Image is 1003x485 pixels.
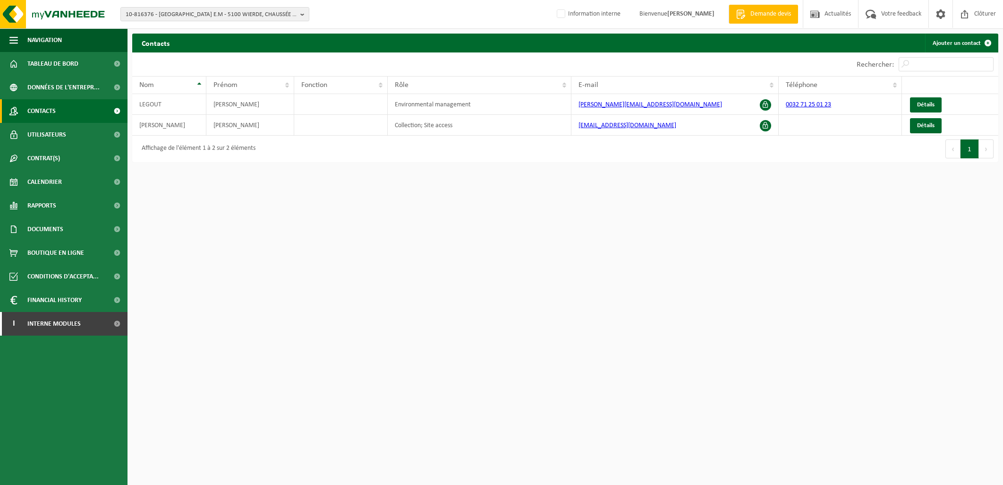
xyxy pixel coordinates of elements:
a: [EMAIL_ADDRESS][DOMAIN_NAME] [578,122,676,129]
a: Détails [910,118,942,133]
span: Nom [139,81,154,89]
a: Détails [910,97,942,113]
strong: [PERSON_NAME] [667,10,714,17]
span: E-mail [578,81,598,89]
span: Interne modules [27,312,81,336]
button: Previous [945,139,960,158]
span: Financial History [27,288,82,312]
a: Ajouter un contact [925,34,997,52]
span: Calendrier [27,170,62,194]
td: Collection; Site access [388,115,571,136]
span: Téléphone [786,81,817,89]
div: Affichage de l'élément 1 à 2 sur 2 éléments [137,140,255,157]
button: 1 [960,139,979,158]
a: [PERSON_NAME][EMAIL_ADDRESS][DOMAIN_NAME] [578,101,722,108]
span: I [9,312,18,336]
span: Fonction [301,81,327,89]
td: [PERSON_NAME] [206,115,295,136]
td: [PERSON_NAME] [206,94,295,115]
td: Environmental management [388,94,571,115]
h2: Contacts [132,34,179,52]
span: Détails [917,102,935,108]
span: Utilisateurs [27,123,66,147]
span: Contacts [27,99,56,123]
span: Contrat(s) [27,147,60,170]
label: Information interne [555,7,620,21]
span: Données de l'entrepr... [27,76,100,99]
span: Prénom [213,81,238,89]
a: Demande devis [729,5,798,24]
span: Documents [27,217,63,241]
span: Tableau de bord [27,52,78,76]
span: Navigation [27,28,62,52]
label: Rechercher: [857,61,894,69]
button: 10-816376 - [GEOGRAPHIC_DATA] E.M - 5100 WIERDE, CHAUSSÉE DE MARCHE 829 [120,7,309,21]
span: Boutique en ligne [27,241,84,265]
span: Rôle [395,81,408,89]
span: Demande devis [748,9,793,19]
span: 10-816376 - [GEOGRAPHIC_DATA] E.M - 5100 WIERDE, CHAUSSÉE DE MARCHE 829 [126,8,297,22]
button: Next [979,139,994,158]
span: Conditions d'accepta... [27,265,99,288]
a: 0032 71 25 01 23 [786,101,831,108]
span: Détails [917,122,935,129]
td: LEGOUT [132,94,206,115]
td: [PERSON_NAME] [132,115,206,136]
span: Rapports [27,194,56,217]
